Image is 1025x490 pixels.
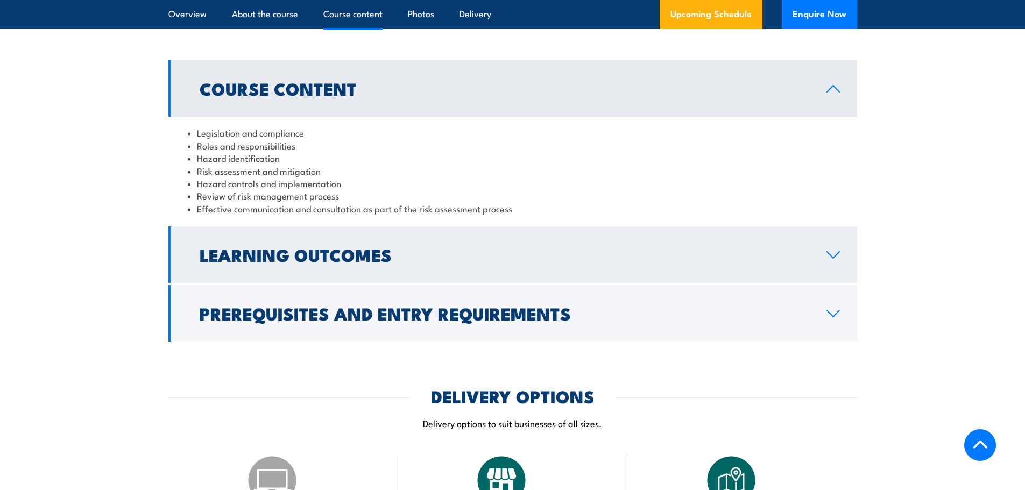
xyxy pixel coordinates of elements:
[188,165,838,177] li: Risk assessment and mitigation
[188,126,838,139] li: Legislation and compliance
[168,226,857,283] a: Learning Outcomes
[188,202,838,215] li: Effective communication and consultation as part of the risk assessment process
[188,152,838,164] li: Hazard identification
[200,306,809,321] h2: Prerequisites and Entry Requirements
[168,417,857,429] p: Delivery options to suit businesses of all sizes.
[431,388,595,403] h2: DELIVERY OPTIONS
[188,189,838,202] li: Review of risk management process
[200,247,809,262] h2: Learning Outcomes
[188,177,838,189] li: Hazard controls and implementation
[188,139,838,152] li: Roles and responsibilities
[200,81,809,96] h2: Course Content
[168,285,857,342] a: Prerequisites and Entry Requirements
[168,60,857,117] a: Course Content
